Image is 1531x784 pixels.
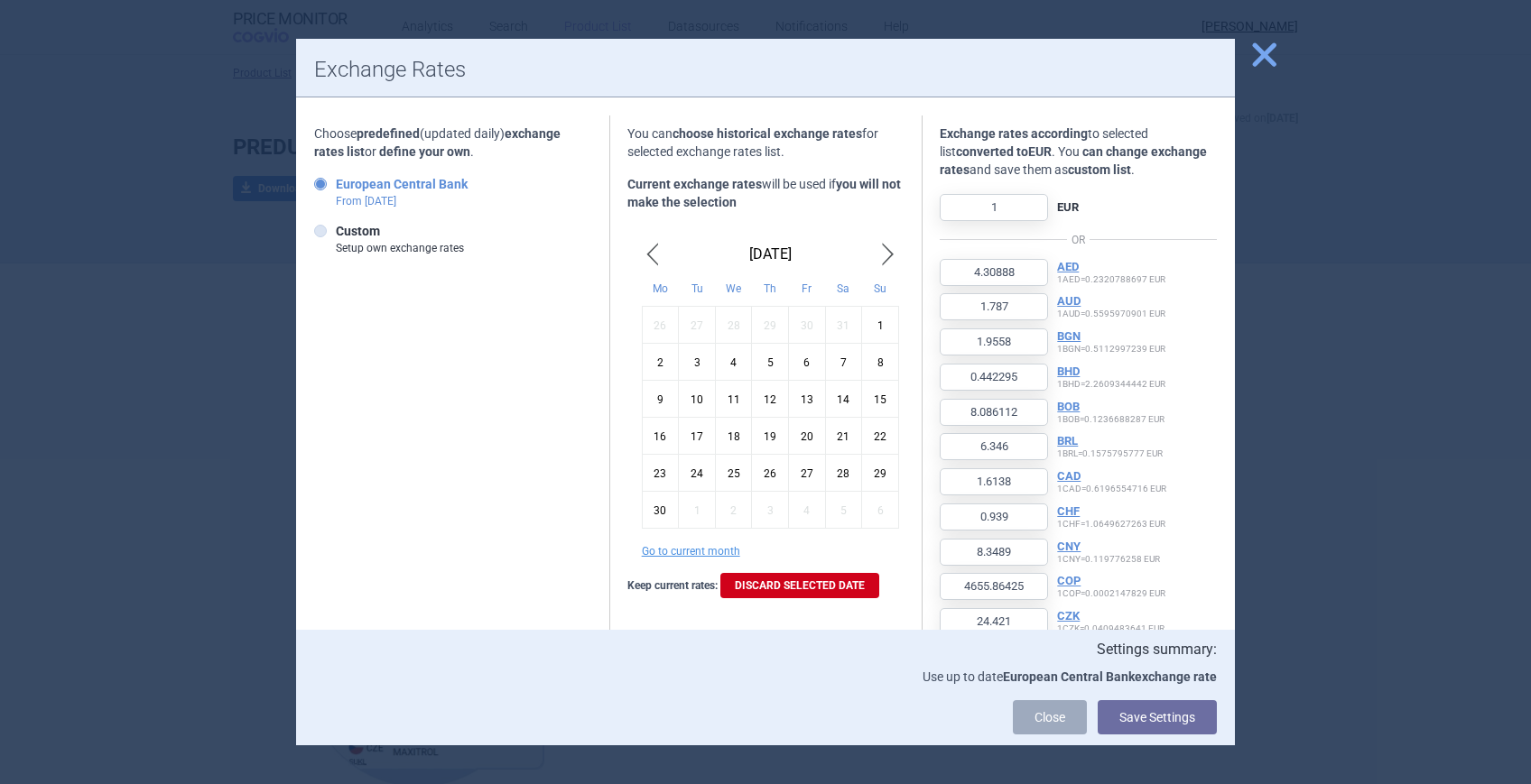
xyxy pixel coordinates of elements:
[862,381,899,418] div: Sun Jun 15 2025
[642,344,679,381] div: Mon Jun 02 2025
[336,177,468,191] strong: European Central Bank
[642,417,679,454] div: Mon Jun 16 2025
[874,282,886,295] abbr: Sunday
[379,144,470,159] strong: define your own
[825,417,862,454] div: Sat Jun 21 2025
[715,381,752,418] div: Wed Jun 11 2025
[1057,574,1081,588] button: COP
[802,282,812,295] abbr: Friday
[679,381,716,418] div: Tue Jun 10 2025
[789,381,826,418] div: Fri Jun 13 2025
[789,307,826,344] div: Fri May 30 2025
[1057,469,1166,494] p: 1 CAD = 0.6196554716 EUR
[1057,294,1165,319] p: 1 AUD = 0.5595970901 EUR
[642,307,679,344] div: Mon May 26 2025
[679,307,716,344] div: Tue May 27 2025
[627,177,762,191] strong: Current exchange rates
[336,224,380,238] strong: Custom
[752,307,789,344] div: Thu May 29 2025
[1057,400,1164,425] p: 1 BOB = 0.1236688287 EUR
[1057,504,1080,519] button: CHF
[679,344,716,381] div: Tue Jun 03 2025
[336,240,464,256] p: Setup own exchange rates
[940,126,1088,141] strong: Exchange rates according
[1057,609,1080,623] button: CZK
[715,344,752,381] div: Wed Jun 04 2025
[1057,260,1079,274] button: AED
[1067,231,1090,249] span: OR
[1003,669,1217,684] strong: European Central Bank exchange rate
[336,193,468,209] p: From [DATE]
[715,307,752,344] div: Wed May 28 2025
[314,125,591,161] p: Choose (updated daily) or .
[726,282,741,295] abbr: Wednesday
[789,491,826,528] div: Fri Jul 04 2025
[642,544,740,558] button: Go to current month
[752,381,789,418] div: Thu Jun 12 2025
[825,307,862,344] div: Sat May 31 2025
[715,417,752,454] div: Wed Jun 18 2025
[673,126,862,141] strong: choose historical exchange rates
[679,417,716,454] div: Tue Jun 17 2025
[752,344,789,381] div: Thu Jun 05 2025
[1057,400,1080,414] button: BOB
[642,454,679,491] div: Mon Jun 23 2025
[789,344,826,381] div: Fri Jun 06 2025
[691,282,703,295] abbr: Tuesday
[825,454,862,491] div: Sat Jun 28 2025
[789,454,826,491] div: Fri Jun 27 2025
[1057,574,1165,599] p: 1 COP = 0.0002147829 EUR
[627,175,905,211] p: will be used if
[825,491,862,528] div: Sat Jul 05 2025
[314,57,1217,83] h1: Exchange Rates
[1057,364,1080,379] button: BHD
[862,454,899,491] div: Sun Jun 29 2025
[627,125,905,161] p: You can for selected exchange rates list.
[1057,294,1081,309] button: AUD
[1057,540,1081,554] button: CNY
[1057,434,1163,459] p: 1 BRL = 0.1575795777 EUR
[862,344,899,381] div: Sun Jun 08 2025
[837,282,849,295] abbr: Saturday
[314,668,1217,686] p: Use up to date
[1057,609,1164,634] p: 1 CZK = 0.0409483641 EUR
[1057,540,1160,565] p: 1 CNY = 0.119776258 EUR
[1068,162,1131,177] strong: custom list
[357,126,420,141] strong: predefined
[679,454,716,491] div: Tue Jun 24 2025
[715,491,752,528] div: Wed Jul 02 2025
[1057,504,1165,530] p: 1 CHF = 1.0649627263 EUR
[653,282,668,295] abbr: Monday
[642,240,899,269] div: [DATE]
[1057,260,1165,285] p: 1 AED = 0.2320788697 EUR
[1057,469,1081,484] button: CAD
[1057,434,1078,448] button: BRL
[752,417,789,454] div: Thu Jun 19 2025
[764,282,776,295] abbr: Thursday
[862,307,899,344] div: Sun Jun 01 2025
[752,491,789,528] div: Thu Jul 03 2025
[1013,700,1087,734] a: Close
[642,491,679,528] div: Mon Jun 30 2025
[1057,329,1165,355] p: 1 BGN = 0.5112997239 EUR
[752,454,789,491] div: Thu Jun 26 2025
[1057,329,1081,344] button: BGN
[825,381,862,418] div: Sat Jun 14 2025
[1057,364,1165,390] p: 1 BHD = 2.2609344442 EUR
[956,144,1052,159] strong: converted to EUR
[642,240,663,269] span: Previous Month
[627,573,905,598] p: Keep current rates:
[825,344,862,381] div: Sat Jun 07 2025
[862,491,899,528] div: Sun Jul 06 2025
[715,454,752,491] div: Wed Jun 25 2025
[642,381,679,418] div: Mon Jun 09 2025
[789,417,826,454] div: Fri Jun 20 2025
[679,491,716,528] div: Tue Jul 01 2025
[1097,641,1217,658] strong: Settings summary:
[877,240,899,269] span: Next Month
[1057,200,1079,215] strong: EUR
[720,573,879,598] a: Discard selected date
[940,125,1217,179] p: to selected list . You and save them as .
[862,417,899,454] div: Sun Jun 22 2025
[1098,700,1217,734] button: Save Settings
